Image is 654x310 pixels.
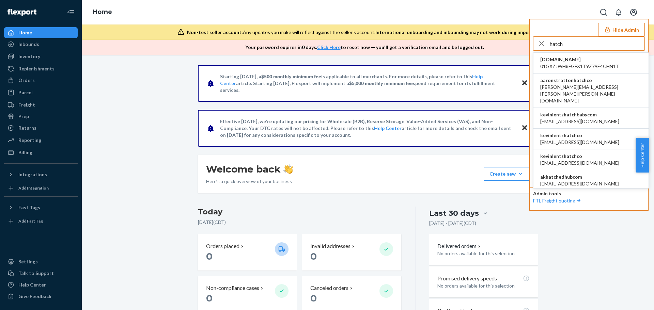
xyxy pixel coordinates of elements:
p: Non-compliance cases [206,284,259,292]
button: Give Feedback [4,291,78,302]
a: Reporting [4,135,78,146]
p: [DATE] - [DATE] ( CDT ) [429,220,476,227]
div: Home [18,29,32,36]
p: Invalid addresses [310,242,351,250]
button: Help Center [636,138,649,173]
span: 0 [206,250,213,262]
div: Replenishments [18,65,54,72]
button: Open notifications [612,5,625,19]
span: 0 [310,250,317,262]
div: Freight [18,101,35,108]
span: [EMAIL_ADDRESS][DOMAIN_NAME] [540,180,619,187]
div: Inventory [18,53,40,60]
span: 0 [206,292,213,304]
button: Invalid addresses 0 [302,234,401,271]
h3: Today [198,207,401,217]
button: Create new [484,167,530,181]
img: Flexport logo [7,9,36,16]
p: Here’s a quick overview of your business [206,178,293,185]
div: Fast Tags [18,204,40,211]
div: Any updates you make will reflect against the seller's account. [187,29,552,36]
a: Settings [4,256,78,267]
button: Integrations [4,169,78,180]
p: No orders available for this selection [437,282,530,289]
div: Add Integration [18,185,49,191]
span: kevinlentzhatchbabycom [540,111,619,118]
div: Orders [18,77,35,84]
div: Prep [18,113,29,120]
span: International onboarding and inbounding may not work during impersonation. [375,29,552,35]
button: Close [520,123,529,133]
span: kevinlentzhatchco [540,132,619,139]
a: Home [93,8,112,16]
div: Parcel [18,89,33,96]
a: Add Integration [4,183,78,194]
a: Click Here [317,44,341,50]
span: [PERSON_NAME][EMAIL_ADDRESS][PERSON_NAME][PERSON_NAME][DOMAIN_NAME] [540,84,642,104]
a: Help Center [374,125,402,131]
a: Freight [4,99,78,110]
p: Orders placed [206,242,239,250]
span: kevinlentzhatchco [540,153,619,160]
div: Returns [18,125,36,131]
span: 01GXZJWH8FGFX1T9Z79E4CHN1T [540,63,619,70]
span: $500 monthly minimum fee [261,74,321,79]
a: Orders [4,75,78,86]
p: Canceled orders [310,284,348,292]
a: Talk to Support [4,268,78,279]
ol: breadcrumbs [87,2,118,22]
a: Help Center [4,279,78,290]
span: aaronstrattonhatchco [540,77,642,84]
a: Add Fast Tag [4,216,78,227]
button: Open Search Box [597,5,610,19]
span: 0 [310,292,317,304]
span: akhatchedhubcom [540,174,619,180]
div: Integrations [18,171,47,178]
button: Close [520,78,529,88]
div: Billing [18,149,32,156]
span: $5,000 monthly minimum fee [349,80,413,86]
a: Billing [4,147,78,158]
button: Open account menu [627,5,640,19]
div: Give Feedback [18,293,51,300]
div: Inbounds [18,41,39,48]
h1: Welcome back [206,163,293,175]
a: Inbounds [4,39,78,50]
p: No orders available for this selection [437,250,530,257]
p: Effective [DATE], we're updating our pricing for Wholesale (B2B), Reserve Storage, Value-Added Se... [220,118,515,138]
div: Talk to Support [18,270,54,277]
span: [EMAIL_ADDRESS][DOMAIN_NAME] [540,118,619,125]
a: Parcel [4,87,78,98]
p: [DATE] ( CDT ) [198,219,401,226]
div: Help Center [18,281,46,288]
div: Reporting [18,137,41,144]
a: Replenishments [4,63,78,74]
span: [DOMAIN_NAME] [540,56,619,63]
p: Starting [DATE], a is applicable to all merchants. For more details, please refer to this article... [220,73,515,94]
div: Settings [18,258,38,265]
span: [EMAIL_ADDRESS][DOMAIN_NAME] [540,160,619,166]
span: Non-test seller account: [187,29,243,35]
button: Delivered orders [437,242,482,250]
p: Admin tools [533,190,645,197]
button: Hide Admin [598,23,645,36]
button: Orders placed 0 [198,234,297,271]
a: Returns [4,123,78,133]
p: Your password expires in 0 days . to reset now — you'll get a verification email and be logged out. [245,44,484,51]
p: Promised delivery speeds [437,275,497,282]
span: [EMAIL_ADDRESS][DOMAIN_NAME] [540,139,619,146]
a: Inventory [4,51,78,62]
a: Home [4,27,78,38]
div: Last 30 days [429,208,479,218]
a: Prep [4,111,78,122]
button: Close Navigation [64,5,78,19]
a: FTL Freight quoting [533,198,582,203]
img: hand-wave emoji [283,164,293,174]
button: Fast Tags [4,202,78,213]
input: Search or paste seller ID [550,37,644,50]
div: Add Fast Tag [18,218,43,224]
